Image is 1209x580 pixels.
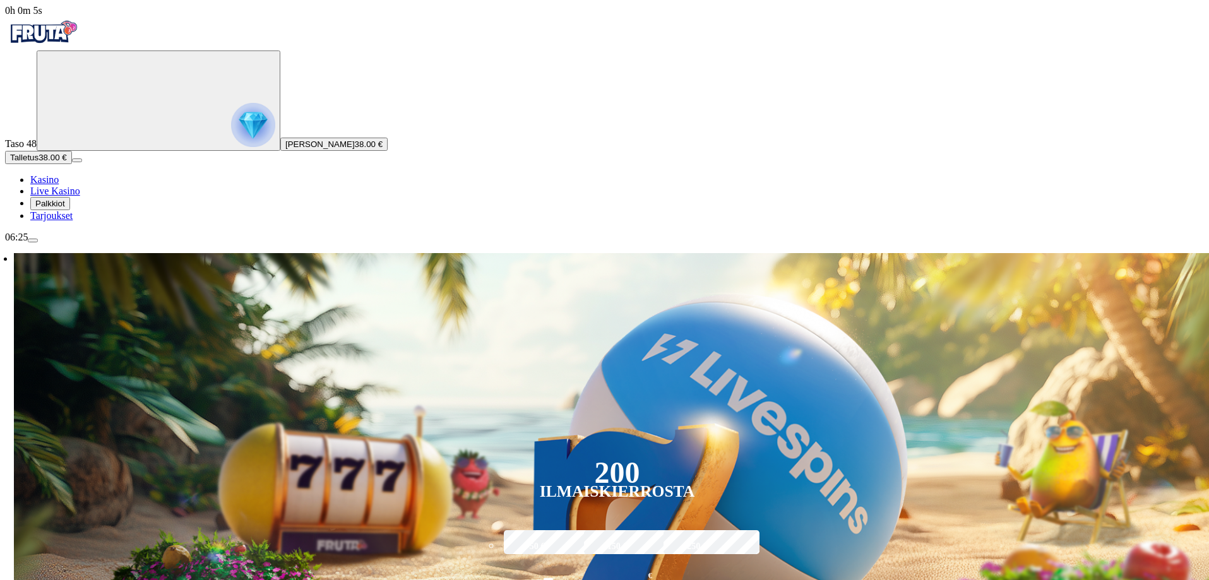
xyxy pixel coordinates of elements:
[30,174,59,185] span: Kasino
[280,138,388,151] button: [PERSON_NAME]38.00 €
[285,139,355,149] span: [PERSON_NAME]
[355,139,383,149] span: 38.00 €
[35,199,65,208] span: Palkkiot
[5,16,81,48] img: Fruta
[501,528,574,565] label: 50 €
[540,484,695,499] div: Ilmaiskierrosta
[30,210,73,221] span: Tarjoukset
[5,5,42,16] span: user session time
[37,50,280,151] button: reward progress
[30,174,59,185] a: diamond iconKasino
[5,138,37,149] span: Taso 48
[30,186,80,196] span: Live Kasino
[594,465,640,480] div: 200
[581,528,654,565] label: 150 €
[660,528,734,565] label: 250 €
[30,197,70,210] button: reward iconPalkkiot
[30,186,80,196] a: poker-chip iconLive Kasino
[5,16,1204,222] nav: Primary
[5,232,28,242] span: 06:25
[5,151,72,164] button: Talletusplus icon38.00 €
[28,239,38,242] button: menu
[231,103,275,147] img: reward progress
[39,153,66,162] span: 38.00 €
[10,153,39,162] span: Talletus
[30,210,73,221] a: gift-inverted iconTarjoukset
[72,158,82,162] button: menu
[5,39,81,50] a: Fruta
